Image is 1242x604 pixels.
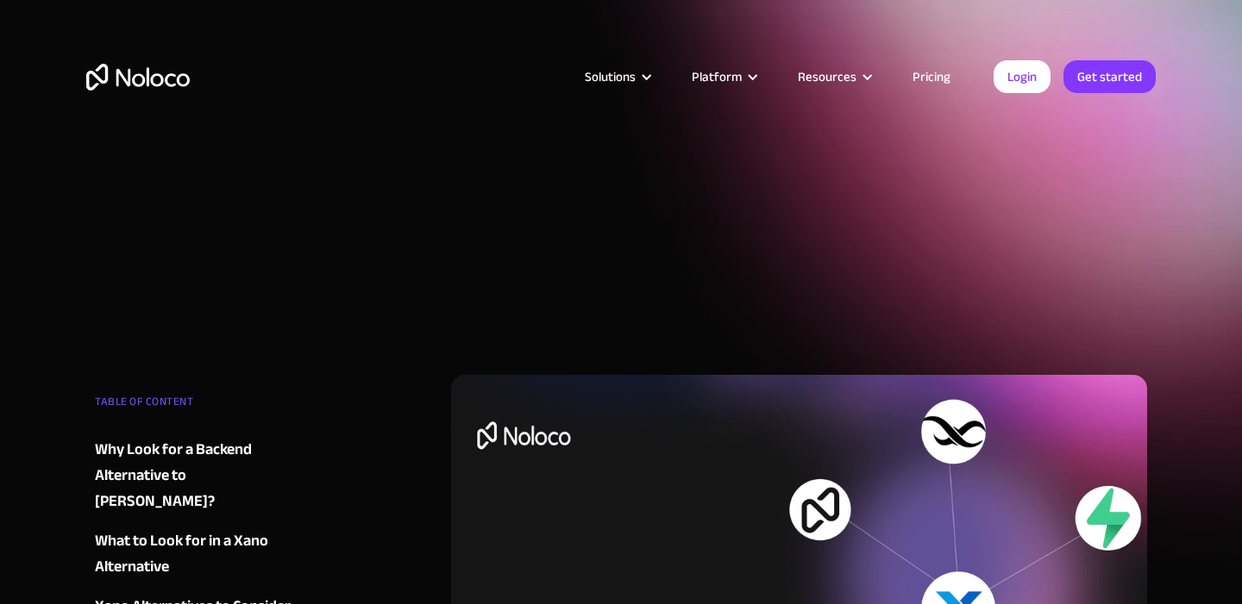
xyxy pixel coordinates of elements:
a: Login [994,60,1051,93]
div: TABLE OF CONTENT [95,389,304,423]
a: What to Look for in a Xano Alternative [95,528,304,580]
div: Platform [692,65,742,88]
div: Resources [776,65,891,88]
div: Platform [670,65,776,88]
a: Why Look for a Backend Alternative to [PERSON_NAME]? [95,437,304,514]
a: home [86,64,190,90]
a: Get started [1063,60,1156,93]
div: Solutions [585,65,636,88]
a: Pricing [891,65,972,88]
div: Resources [798,65,856,88]
div: Solutions [563,65,670,88]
